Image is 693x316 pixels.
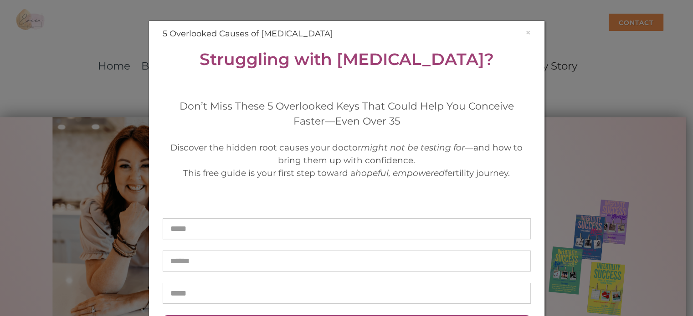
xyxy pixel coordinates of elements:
div: This free guide is your first step toward a fertility journey. [163,167,531,180]
div: Discover the hidden root causes your doctor —and how to bring them up with confidence. [163,141,531,167]
button: × [525,28,531,37]
em: might not be testing for [361,142,465,153]
h4: 5 Overlooked Causes of [MEDICAL_DATA] [163,28,531,40]
em: hopeful, empowered [355,168,445,178]
span: Don’t Miss These 5 Overlooked Keys That Could Help You Conceive Faster—Even Over 35 [180,100,514,127]
strong: Struggling with [MEDICAL_DATA]? [200,49,494,69]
